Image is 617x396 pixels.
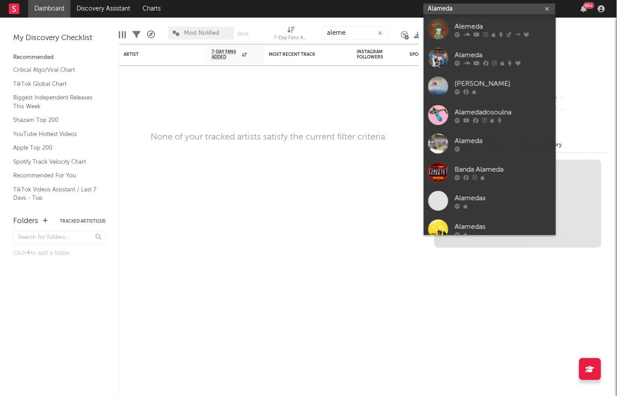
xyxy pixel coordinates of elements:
[13,79,97,89] a: TikTok Global Chart
[455,107,551,117] div: Alamedadosoulna
[424,101,556,129] a: Alamedadosoulna
[212,49,240,60] span: 7-Day Fans Added
[147,22,155,48] div: A&R Pipeline
[424,129,556,158] a: Alameda
[424,158,556,187] a: Banda Alameda
[455,136,551,146] div: Alameda
[455,21,551,32] div: Alemeda
[132,22,140,48] div: Filters
[423,4,555,15] input: Search for artists
[13,231,106,244] input: Search for folders...
[424,187,556,215] a: Alamedax
[424,44,556,72] a: Alameda
[424,15,556,44] a: Alemeda
[13,129,97,139] a: YouTube Hottest Videos
[424,215,556,244] a: Alamedas
[274,33,309,44] div: 7-Day Fans Added (7-Day Fans Added)
[550,104,608,115] div: --
[184,30,219,36] span: Most Notified
[151,132,387,143] div: None of your tracked artists satisfy the current filter criteria.
[550,92,608,104] div: --
[60,219,106,224] button: Tracked Artists(10)
[13,52,106,63] div: Recommended
[581,5,587,12] button: 99+
[410,52,476,57] div: Spotify Monthly Listeners
[13,216,38,227] div: Folders
[455,78,551,89] div: [PERSON_NAME]
[455,221,551,232] div: Alamedas
[269,52,335,57] div: Most Recent Track
[322,26,388,40] input: Search...
[455,164,551,175] div: Banda Alameda
[455,50,551,60] div: Alameda
[13,185,97,203] a: TikTok Videos Assistant / Last 7 Days - Top
[124,52,190,57] div: Artist
[13,171,97,180] a: Recommended For You
[274,22,309,48] div: 7-Day Fans Added (7-Day Fans Added)
[13,33,106,44] div: My Discovery Checklist
[13,65,97,75] a: Critical Algo/Viral Chart
[357,49,388,60] div: Instagram Followers
[13,157,97,167] a: Spotify Track Velocity Chart
[13,115,97,125] a: Shazam Top 200
[455,193,551,203] div: Alamedax
[13,143,97,153] a: Apple Top 200
[237,32,249,37] button: Save
[584,2,595,9] div: 99 +
[424,72,556,101] a: [PERSON_NAME]
[13,93,97,111] a: Biggest Independent Releases This Week
[119,22,126,48] div: Edit Columns
[13,248,106,259] div: Click to add a folder.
